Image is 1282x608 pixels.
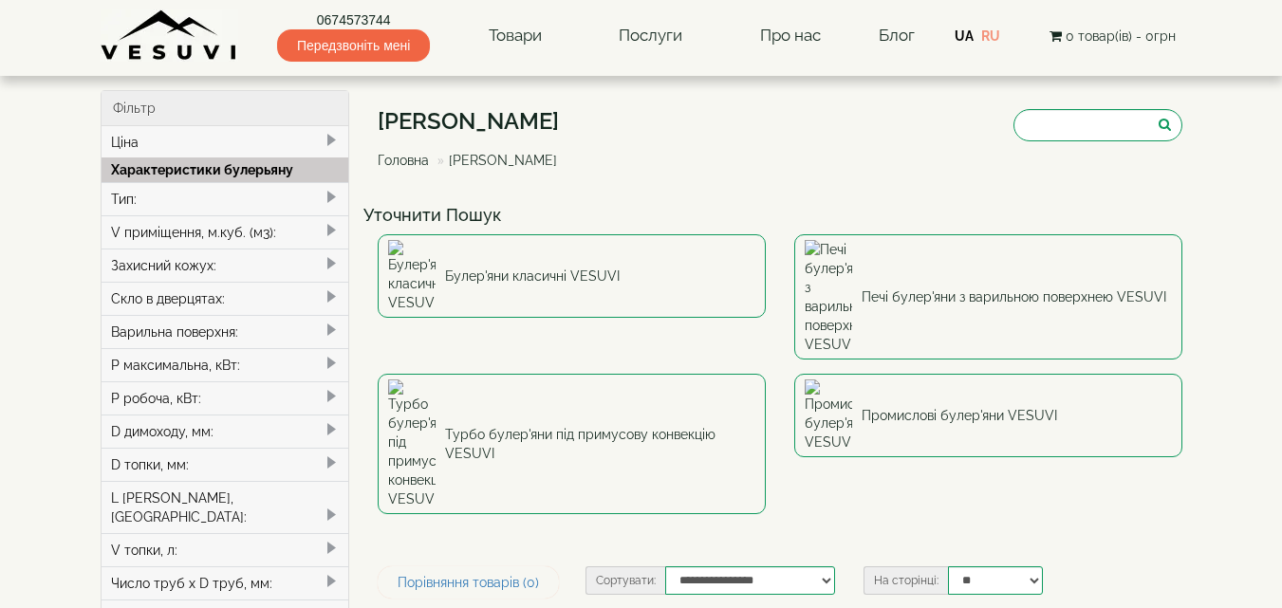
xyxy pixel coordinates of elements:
button: 0 товар(ів) - 0грн [1044,26,1181,46]
div: L [PERSON_NAME], [GEOGRAPHIC_DATA]: [102,481,349,533]
a: Товари [470,14,561,58]
img: Завод VESUVI [101,9,238,62]
a: Послуги [600,14,701,58]
label: На сторінці: [864,566,948,595]
a: Блог [879,26,915,45]
h4: Уточнити Пошук [363,206,1197,225]
div: P максимальна, кВт: [102,348,349,381]
div: V топки, л: [102,533,349,566]
div: V приміщення, м.куб. (м3): [102,215,349,249]
a: Булер'яни класичні VESUVI Булер'яни класичні VESUVI [378,234,766,318]
span: 0 товар(ів) - 0грн [1066,28,1176,44]
li: [PERSON_NAME] [433,151,557,170]
label: Сортувати: [585,566,665,595]
div: Ціна [102,126,349,158]
a: Головна [378,153,429,168]
a: UA [955,28,974,44]
a: Про нас [741,14,840,58]
div: Фільтр [102,91,349,126]
div: Захисний кожух: [102,249,349,282]
a: Печі булер'яни з варильною поверхнею VESUVI Печі булер'яни з варильною поверхнею VESUVI [794,234,1182,359]
div: Скло в дверцятах: [102,282,349,315]
div: P робоча, кВт: [102,381,349,415]
a: Промислові булер'яни VESUVI Промислові булер'яни VESUVI [794,374,1182,457]
img: Булер'яни класичні VESUVI [388,240,436,312]
div: Число труб x D труб, мм: [102,566,349,599]
a: Порівняння товарів (0) [378,566,559,599]
a: 0674573744 [277,10,430,29]
h1: [PERSON_NAME] [378,109,571,134]
div: D топки, мм: [102,448,349,481]
span: Передзвоніть мені [277,29,430,62]
img: Печі булер'яни з варильною поверхнею VESUVI [805,240,852,354]
div: Тип: [102,182,349,215]
div: Характеристики булерьяну [102,157,349,182]
div: Варильна поверхня: [102,315,349,348]
div: D димоходу, мм: [102,415,349,448]
img: Промислові булер'яни VESUVI [805,379,852,451]
a: Турбо булер'яни під примусову конвекцію VESUVI Турбо булер'яни під примусову конвекцію VESUVI [378,374,766,514]
img: Турбо булер'яни під примусову конвекцію VESUVI [388,379,436,508]
a: RU [981,28,1000,44]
